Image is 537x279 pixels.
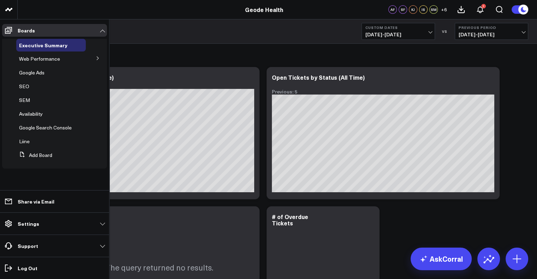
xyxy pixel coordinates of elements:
[459,32,524,37] span: [DATE] - [DATE]
[438,29,451,34] div: VS
[459,25,524,30] b: Previous Period
[18,221,39,226] p: Settings
[19,97,30,103] a: SEM
[440,5,448,14] button: +6
[409,5,417,14] div: KJ
[272,213,308,227] div: # of Overdue Tickets
[2,262,107,274] a: Log Out
[19,70,44,75] a: Google Ads
[411,248,472,270] a: AskCorral
[73,262,213,273] p: So sorry. The query returned no results.
[419,5,428,14] div: IS
[19,125,72,131] a: Google Search Console
[19,139,30,144] a: Liine
[388,5,397,14] div: AF
[19,111,43,117] a: Availability
[362,23,435,40] button: Custom Dates[DATE]-[DATE]
[365,25,431,30] b: Custom Dates
[19,42,67,49] span: Executive Summary
[18,243,38,249] p: Support
[19,55,60,62] span: Web Performance
[19,56,60,62] a: Web Performance
[19,138,30,145] span: Liine
[19,84,29,89] a: SEO
[272,89,494,95] div: Previous: 5
[272,73,365,81] div: Open Tickets by Status (All Time)
[19,69,44,76] span: Google Ads
[399,5,407,14] div: SF
[19,110,43,117] span: Availability
[19,83,29,90] span: SEO
[441,7,447,12] span: + 6
[16,149,52,162] button: Add Board
[245,6,283,13] a: Geode Health
[18,28,35,33] p: Boards
[19,124,72,131] span: Google Search Console
[18,199,54,204] p: Share via Email
[429,5,438,14] div: SM
[365,32,431,37] span: [DATE] - [DATE]
[18,265,37,271] p: Log Out
[19,42,67,48] a: Executive Summary
[481,4,486,8] div: 1
[455,23,528,40] button: Previous Period[DATE]-[DATE]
